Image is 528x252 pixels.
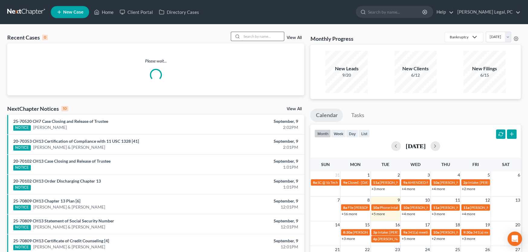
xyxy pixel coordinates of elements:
[350,162,361,167] span: Mon
[13,225,31,230] div: NOTICE
[325,65,368,72] div: New Leads
[7,34,48,41] div: Recent Cases
[310,109,343,122] a: Calendar
[517,171,521,179] span: 6
[156,7,202,18] a: Directory Cases
[457,171,460,179] span: 4
[347,180,385,185] span: Closed - [DATE] - Closed
[462,212,475,216] a: +4 more
[433,7,454,18] a: Help
[485,196,491,204] span: 12
[406,143,426,149] h2: [DATE]
[403,230,407,234] span: 9a
[13,158,111,164] a: 20-70102 CH13 Case Closing and Release of Trustee
[343,180,347,185] span: 9a
[287,36,302,40] a: View All
[310,35,353,42] h3: Monthly Progress
[433,230,439,234] span: 10a
[463,205,469,210] span: 11a
[321,162,330,167] span: Sun
[367,196,370,204] span: 8
[463,180,467,185] span: 2p
[13,205,31,210] div: NOTICE
[325,72,368,78] div: 9/20
[440,230,479,234] span: [PERSON_NAME] to sign
[373,180,379,185] span: 11a
[13,119,108,124] a: 25-70520 CH7 Case Closing and Release of Trustee
[424,196,430,204] span: 10
[433,205,439,210] span: 11a
[372,187,385,191] a: +3 more
[13,145,31,151] div: NOTICE
[33,204,105,210] a: [PERSON_NAME] & [PERSON_NAME]
[515,221,521,228] span: 20
[13,178,101,183] a: 20-70102 CH13 Order Discharging Chapter 13
[450,34,468,40] div: Bankruptcy
[63,10,83,14] span: New Case
[13,165,31,171] div: NOTICE
[353,230,426,234] span: [PERSON_NAME] - review Bland County J&DR
[401,212,415,216] a: +4 more
[394,221,400,228] span: 16
[372,212,385,216] a: +5 more
[403,180,407,185] span: 9a
[61,106,68,111] div: 10
[507,231,522,246] div: Open Intercom Messenger
[347,205,390,210] span: File [PERSON_NAME] Plan
[207,218,298,224] div: September, 9
[7,58,304,64] p: Please wait...
[331,129,346,138] button: week
[346,129,358,138] button: day
[367,171,370,179] span: 1
[432,236,445,241] a: +2 more
[13,238,109,243] a: 25-70809 CH13 Certificate of Credit Counseling [4]
[207,138,298,144] div: September, 9
[410,162,420,167] span: Wed
[287,107,302,111] a: View All
[394,72,437,78] div: 6/12
[207,118,298,124] div: September, 9
[401,236,415,241] a: +5 more
[401,187,415,191] a: +4 more
[334,221,340,228] span: 14
[462,187,475,191] a: +2 more
[373,205,379,210] span: 10a
[454,196,460,204] span: 11
[472,162,479,167] span: Fri
[13,245,31,250] div: NOTICE
[441,162,450,167] span: Thu
[242,32,284,41] input: Search by name...
[407,230,498,234] span: 341(a) meeting for [PERSON_NAME] & [PERSON_NAME]
[13,139,139,144] a: 20-70353 CH13 Certification of Compliance with 11 USC 1328 [41]
[397,196,400,204] span: 9
[485,221,491,228] span: 19
[207,204,298,210] div: 12:01PM
[343,230,352,234] span: 8:30a
[91,7,117,18] a: Home
[207,238,298,244] div: September, 9
[336,196,340,204] span: 7
[380,180,419,185] span: [PERSON_NAME] to sign
[207,184,298,190] div: 1:01PM
[33,244,105,250] a: [PERSON_NAME] & [PERSON_NAME]
[403,205,409,210] span: 10a
[341,212,357,216] a: +16 more
[373,230,377,234] span: 3p
[33,224,105,230] a: [PERSON_NAME] & [PERSON_NAME]
[424,221,430,228] span: 17
[42,35,48,40] div: 0
[432,212,445,216] a: +3 more
[380,205,526,210] span: Phone Intake: [PERSON_NAME] [PHONE_NUMBER], [STREET_ADDRESS][PERSON_NAME]
[454,7,520,18] a: [PERSON_NAME] Legal, PC
[394,65,437,72] div: New Clients
[378,230,513,234] span: Intake: [PERSON_NAME] [PHONE_NUMBER], [STREET_ADDRESS][PERSON_NAME]
[33,144,105,150] a: [PERSON_NAME] & [PERSON_NAME]
[207,198,298,204] div: September, 9
[502,162,510,167] span: Sat
[364,221,370,228] span: 15
[313,180,317,185] span: 8a
[463,230,472,234] span: 9:30a
[487,171,491,179] span: 5
[7,105,68,112] div: NextChapter Notices
[13,125,31,131] div: NOTICE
